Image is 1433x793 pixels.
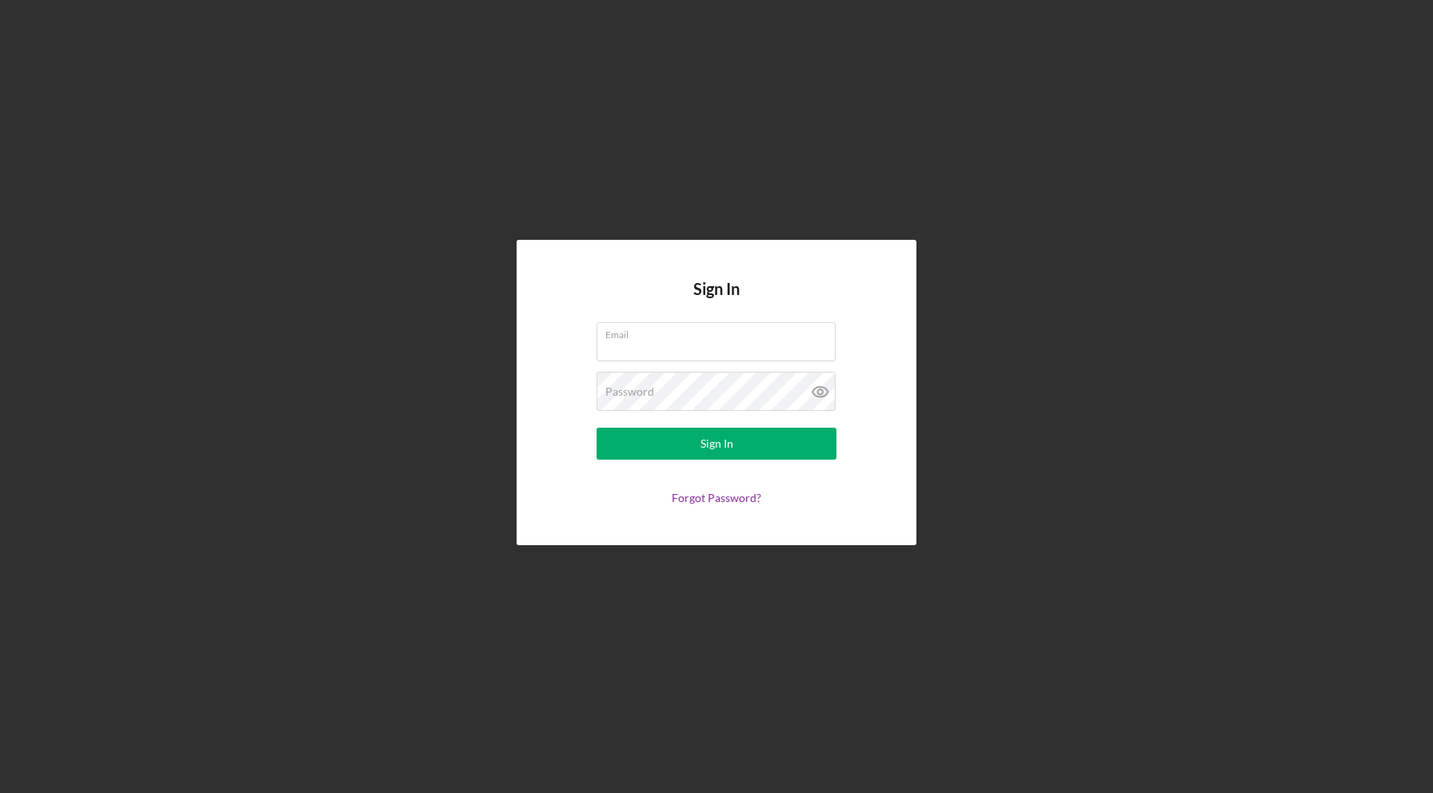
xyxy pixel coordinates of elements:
[693,280,740,322] h4: Sign In
[605,323,836,341] label: Email
[672,491,761,504] a: Forgot Password?
[597,428,836,460] button: Sign In
[701,428,733,460] div: Sign In
[605,385,654,398] label: Password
